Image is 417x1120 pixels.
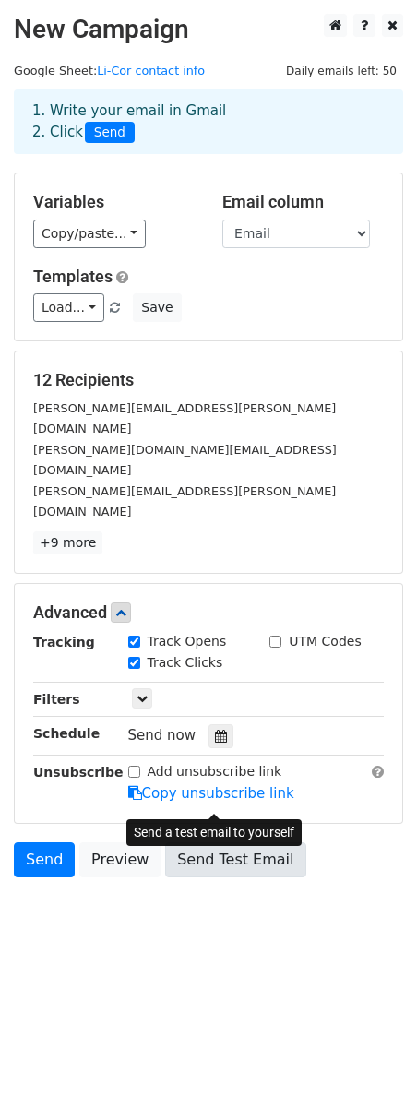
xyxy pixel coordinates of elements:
a: Send [14,842,75,877]
a: Li-Cor contact info [97,64,205,77]
small: [PERSON_NAME][EMAIL_ADDRESS][PERSON_NAME][DOMAIN_NAME] [33,401,336,436]
label: Track Opens [148,632,227,651]
a: Send Test Email [165,842,305,877]
a: Copy/paste... [33,220,146,248]
small: [PERSON_NAME][DOMAIN_NAME][EMAIL_ADDRESS][DOMAIN_NAME] [33,443,337,478]
strong: Filters [33,692,80,707]
h2: New Campaign [14,14,403,45]
h5: Advanced [33,602,384,623]
small: [PERSON_NAME][EMAIL_ADDRESS][PERSON_NAME][DOMAIN_NAME] [33,484,336,519]
h5: Email column [222,192,384,212]
strong: Schedule [33,726,100,741]
a: Load... [33,293,104,322]
div: Send a test email to yourself [126,819,302,846]
a: Templates [33,267,113,286]
label: UTM Codes [289,632,361,651]
span: Daily emails left: 50 [280,61,403,81]
span: Send [85,122,135,144]
strong: Tracking [33,635,95,649]
h5: Variables [33,192,195,212]
h5: 12 Recipients [33,370,384,390]
button: Save [133,293,181,322]
label: Add unsubscribe link [148,762,282,781]
iframe: Chat Widget [325,1031,417,1120]
label: Track Clicks [148,653,223,673]
a: +9 more [33,531,102,554]
span: Send now [128,727,197,744]
a: Preview [79,842,161,877]
div: 1. Write your email in Gmail 2. Click [18,101,399,143]
strong: Unsubscribe [33,765,124,780]
small: Google Sheet: [14,64,205,77]
a: Copy unsubscribe link [128,785,294,802]
a: Daily emails left: 50 [280,64,403,77]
